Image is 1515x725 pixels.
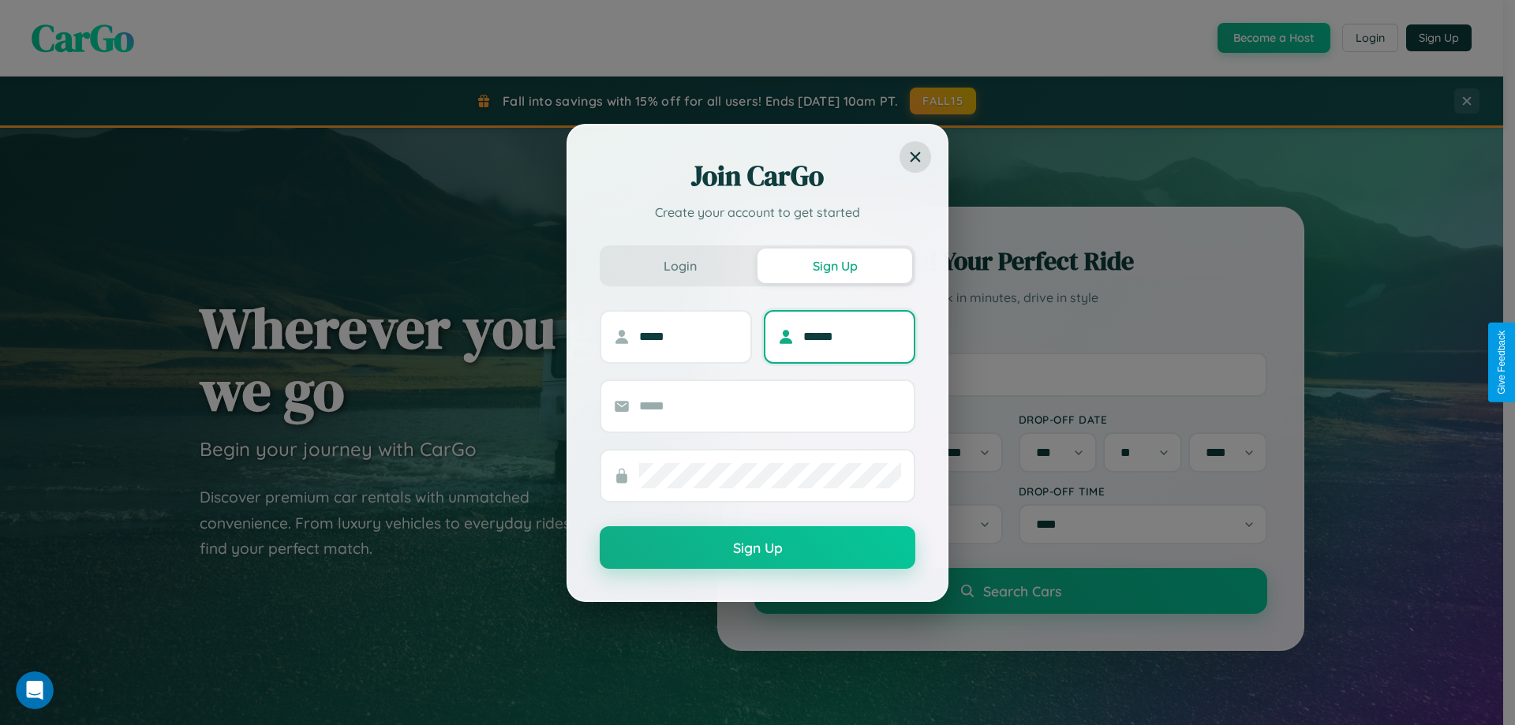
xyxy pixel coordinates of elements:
button: Login [603,249,757,283]
h2: Join CarGo [600,157,915,195]
iframe: Intercom live chat [16,671,54,709]
button: Sign Up [757,249,912,283]
button: Sign Up [600,526,915,569]
p: Create your account to get started [600,203,915,222]
div: Give Feedback [1496,331,1507,394]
